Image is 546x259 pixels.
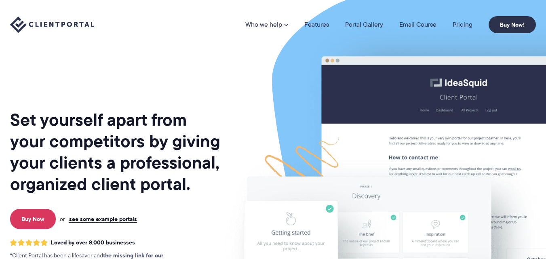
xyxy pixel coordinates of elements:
span: or [60,215,65,223]
a: Email Course [399,21,436,28]
a: Pricing [453,21,472,28]
a: Buy Now! [489,16,536,33]
span: Loved by over 8,000 businesses [51,239,135,246]
a: Buy Now [10,209,56,229]
a: Portal Gallery [345,21,383,28]
h1: Set yourself apart from your competitors by giving your clients a professional, organized client ... [10,109,220,195]
a: Who we help [245,21,288,28]
a: see some example portals [69,215,137,223]
a: Features [304,21,329,28]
